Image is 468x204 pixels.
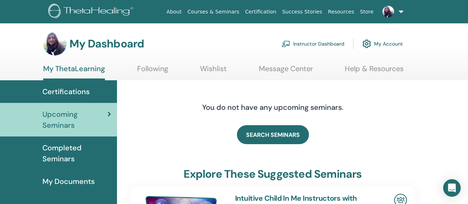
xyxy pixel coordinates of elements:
[362,38,371,50] img: cog.svg
[43,64,105,80] a: My ThetaLearning
[43,32,67,55] img: default.jpg
[325,5,357,19] a: Resources
[42,109,107,131] span: Upcoming Seminars
[382,6,394,18] img: default.jpg
[48,4,136,20] img: logo.png
[242,5,279,19] a: Certification
[246,131,300,139] span: SEARCH SEMINARS
[200,64,227,78] a: Wishlist
[279,5,325,19] a: Success Stories
[357,5,377,19] a: Store
[259,64,313,78] a: Message Center
[163,5,184,19] a: About
[237,125,309,144] a: SEARCH SEMINARS
[362,36,403,52] a: My Account
[282,41,290,47] img: chalkboard-teacher.svg
[42,176,95,187] span: My Documents
[282,36,344,52] a: Instructor Dashboard
[42,142,111,164] span: Completed Seminars
[69,37,144,50] h3: My Dashboard
[137,64,168,78] a: Following
[185,5,242,19] a: Courses & Seminars
[443,179,461,197] div: Open Intercom Messenger
[158,103,388,112] h4: You do not have any upcoming seminars.
[42,86,90,97] span: Certifications
[184,168,362,181] h3: explore these suggested seminars
[345,64,404,78] a: Help & Resources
